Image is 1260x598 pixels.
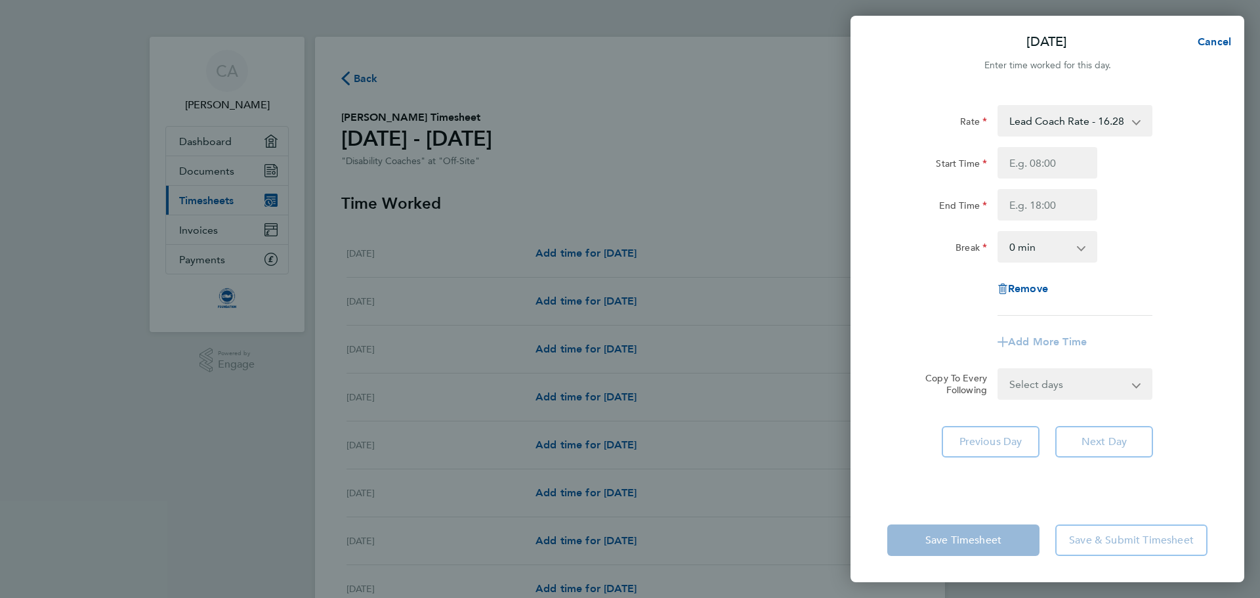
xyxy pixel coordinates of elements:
label: Rate [960,116,987,131]
label: End Time [939,200,987,215]
label: Break [955,242,987,257]
button: Cancel [1177,29,1244,55]
span: Cancel [1194,35,1231,48]
label: Start Time [936,158,987,173]
input: E.g. 18:00 [997,189,1097,221]
div: Enter time worked for this day. [850,58,1244,74]
button: Remove [997,284,1048,294]
span: Remove [1008,282,1048,295]
label: Copy To Every Following [915,372,987,396]
input: E.g. 08:00 [997,147,1097,179]
p: [DATE] [1026,33,1067,51]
